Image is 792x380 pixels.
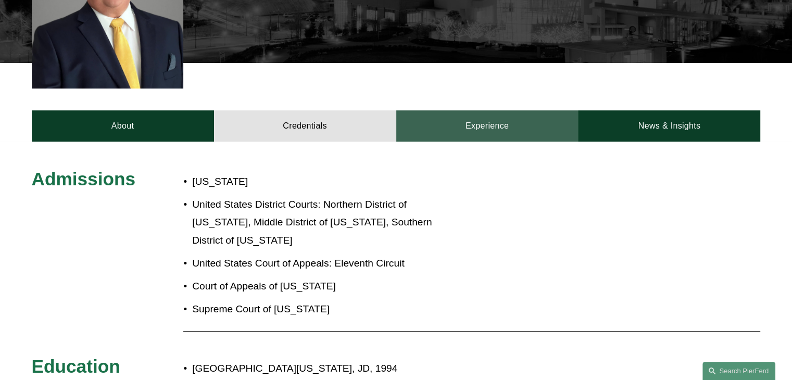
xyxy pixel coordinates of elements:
span: Education [32,356,120,376]
span: Admissions [32,169,135,189]
a: About [32,110,214,142]
p: United States District Courts: Northern District of [US_STATE], Middle District of [US_STATE], So... [192,196,457,250]
a: Search this site [702,362,775,380]
p: United States Court of Appeals: Eleventh Circuit [192,255,457,273]
p: Supreme Court of [US_STATE] [192,300,457,319]
p: [US_STATE] [192,173,457,191]
p: Court of Appeals of [US_STATE] [192,277,457,296]
a: News & Insights [578,110,760,142]
a: Experience [396,110,579,142]
p: [GEOGRAPHIC_DATA][US_STATE], JD, 1994 [192,360,669,378]
a: Credentials [214,110,396,142]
